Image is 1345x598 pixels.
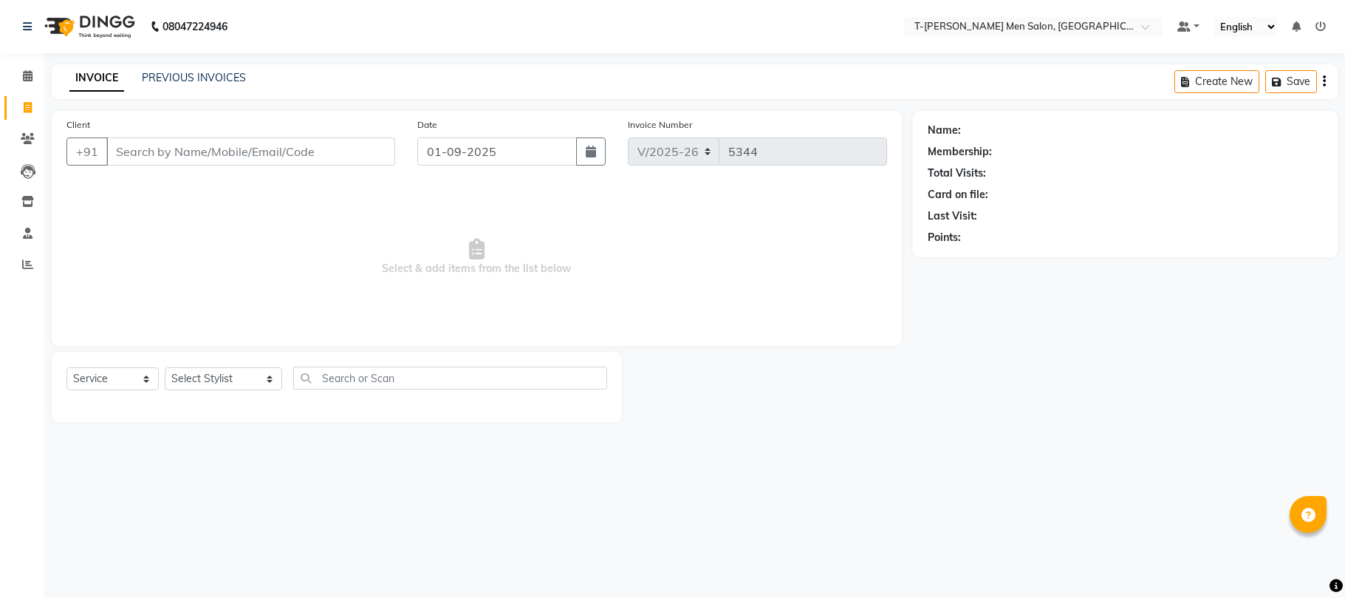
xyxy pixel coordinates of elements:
[928,144,992,160] div: Membership:
[1174,70,1259,93] button: Create New
[142,71,246,84] a: PREVIOUS INVOICES
[66,137,108,166] button: +91
[628,118,692,132] label: Invoice Number
[928,230,961,245] div: Points:
[106,137,395,166] input: Search by Name/Mobile/Email/Code
[928,123,961,138] div: Name:
[66,183,887,331] span: Select & add items from the list below
[162,6,227,47] b: 08047224946
[38,6,139,47] img: logo
[928,187,988,203] div: Card on file:
[928,208,977,224] div: Last Visit:
[1283,539,1330,583] iframe: chat widget
[417,118,437,132] label: Date
[928,166,986,181] div: Total Visits:
[1265,70,1317,93] button: Save
[66,118,90,132] label: Client
[293,367,607,390] input: Search or Scan
[69,65,124,92] a: INVOICE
